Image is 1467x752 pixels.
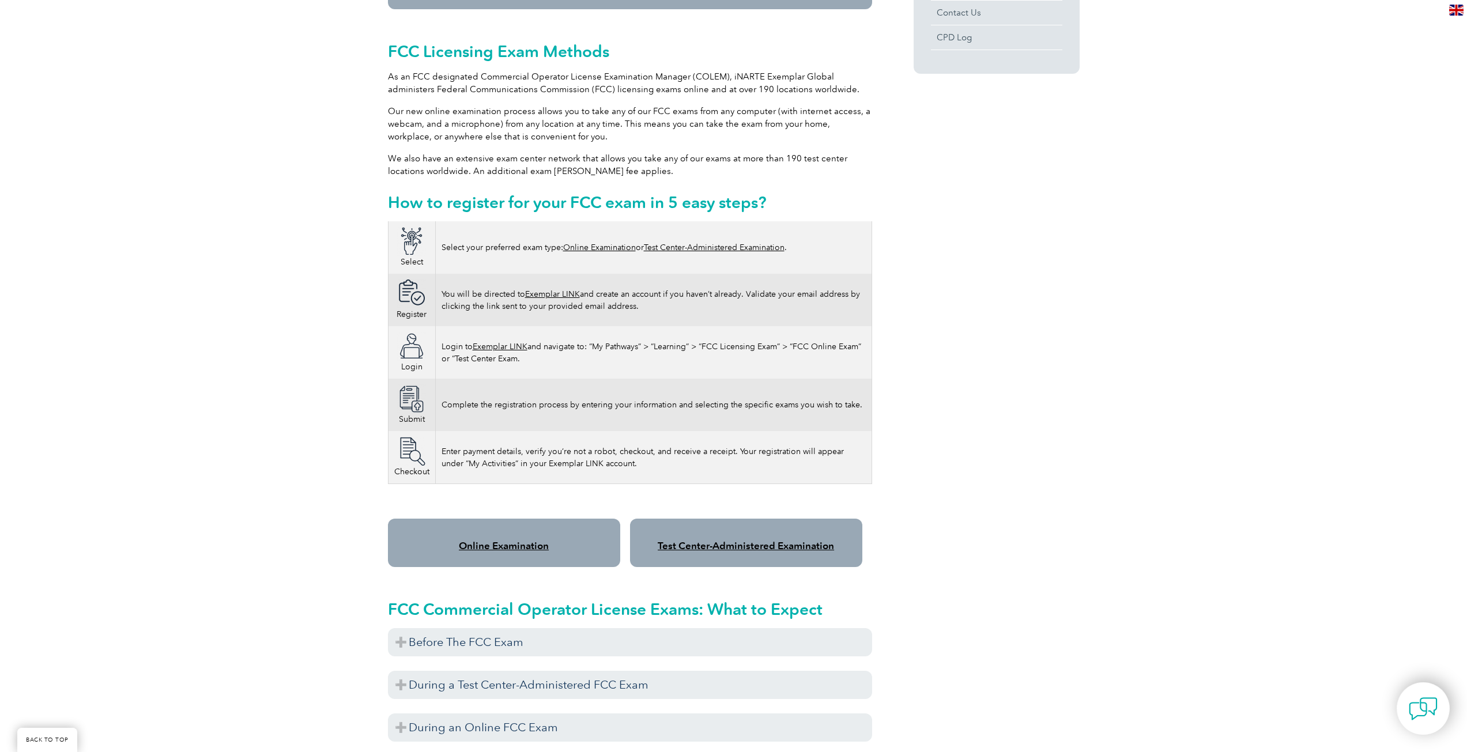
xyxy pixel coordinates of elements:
[388,379,435,431] td: Submit
[1409,694,1438,723] img: contact-chat.png
[525,289,580,299] a: Exemplar LINK
[388,713,872,742] h3: During an Online FCC Exam
[435,326,872,379] td: Login to and navigate to: “My Pathways” > “Learning” > “FCC Licensing Exam” > “FCC Online Exam” o...
[388,152,872,177] p: We also have an extensive exam center network that allows you take any of our exams at more than ...
[388,274,435,326] td: Register
[658,540,834,551] a: Test Center-Administered Examination
[459,540,549,551] a: Online Examination
[435,379,872,431] td: Complete the registration process by entering your information and selecting the specific exams y...
[388,600,872,618] h2: FCC Commercial Operator License Exams: What to Expect
[435,274,872,326] td: You will be directed to and create an account if you haven’t already. Validate your email address...
[388,431,435,484] td: Checkout
[388,221,435,274] td: Select
[388,105,872,143] p: Our new online examination process allows you to take any of our FCC exams from any computer (wit...
[435,431,872,484] td: Enter payment details, verify you’re not a robot, checkout, and receive a receipt. Your registrat...
[388,671,872,699] h3: During a Test Center-Administered FCC Exam
[473,342,527,352] a: Exemplar LINK
[388,42,872,61] h2: FCC Licensing Exam Methods
[388,193,872,211] h2: How to register for your FCC exam in 5 easy steps?
[1449,5,1464,16] img: en
[931,25,1062,50] a: CPD Log
[644,243,785,252] a: Test Center-Administered Examination
[17,728,77,752] a: BACK TO TOP
[388,70,872,96] p: As an FCC designated Commercial Operator License Examination Manager (COLEM), iNARTE Exemplar Glo...
[388,628,872,656] h3: Before The FCC Exam
[563,243,636,252] a: Online Examination
[435,221,872,274] td: Select your preferred exam type: or .
[388,326,435,379] td: Login
[931,1,1062,25] a: Contact Us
